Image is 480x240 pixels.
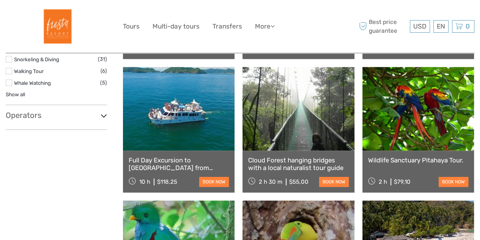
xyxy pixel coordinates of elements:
a: Cloud Forest hanging bridges with a local naturalist tour guide [248,156,348,172]
a: Walking Tour [14,68,44,74]
div: EN [433,20,449,33]
a: Tours [123,21,140,32]
a: Show all [6,91,25,97]
a: Multi-day tours [153,21,200,32]
a: Whale Watching [14,80,51,86]
span: (31) [98,55,107,64]
a: book now [199,177,229,187]
a: Snorkeling & Diving [14,56,59,62]
span: $55,00 [289,178,308,185]
span: 2 h 30 m [259,178,282,185]
span: (6) [101,67,107,75]
h3: Operators [6,111,107,120]
a: Wildlife Sanctuary Pitahaya Tour. [368,156,468,164]
a: Transfers [212,21,242,32]
span: USD [413,22,426,30]
span: 0 [464,22,471,30]
span: 10 h [139,178,150,185]
span: $79,10 [394,178,411,185]
a: book now [439,177,468,187]
a: Full Day Excursion to [GEOGRAPHIC_DATA] from [GEOGRAPHIC_DATA] [129,156,229,172]
img: Fiesta Resort [36,6,77,47]
a: More [255,21,275,32]
span: (5) [100,78,107,87]
span: Best price guarantee [357,18,408,35]
span: 2 h [379,178,387,185]
a: book now [319,177,349,187]
span: $118,25 [157,178,177,185]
